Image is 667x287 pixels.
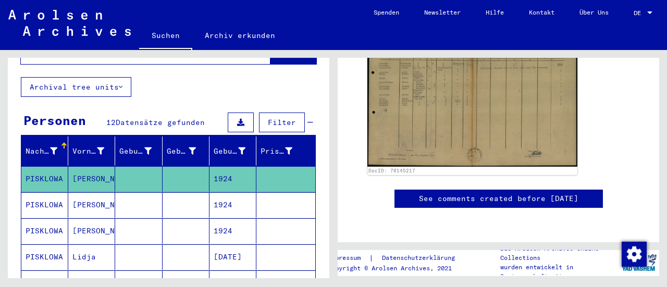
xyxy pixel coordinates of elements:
a: Archiv erkunden [192,23,288,48]
button: Filter [259,113,305,132]
mat-cell: 1924 [209,166,256,192]
div: Nachname [26,146,57,157]
div: Personen [23,111,86,130]
img: 001.jpg [367,17,577,167]
mat-cell: Lidja [68,244,115,270]
mat-header-cell: Nachname [21,136,68,166]
a: Datenschutzerklärung [374,253,467,264]
p: wurden entwickelt in Partnerschaft mit [500,263,619,281]
button: Archival tree units [21,77,131,97]
div: Prisoner # [261,143,305,159]
img: Arolsen_neg.svg [8,10,131,36]
a: Impressum [328,253,369,264]
span: Datensätze gefunden [116,118,205,127]
mat-cell: PISKLOWA [21,192,68,218]
mat-cell: 1924 [209,192,256,218]
mat-cell: [DATE] [209,244,256,270]
span: DE [634,9,645,17]
p: Die Arolsen Archives Online-Collections [500,244,619,263]
mat-cell: [PERSON_NAME] [68,192,115,218]
div: Geburtsdatum [214,143,258,159]
mat-cell: [PERSON_NAME] [68,218,115,244]
mat-cell: PISKLOWA [21,244,68,270]
div: Vorname [72,143,117,159]
mat-header-cell: Geburtsname [115,136,162,166]
div: Geburtsname [119,146,151,157]
img: Zustimmung ändern [622,242,647,267]
div: Zustimmung ändern [621,241,646,266]
div: Nachname [26,143,70,159]
a: Suchen [139,23,192,50]
span: 12 [106,118,116,127]
mat-cell: PISKLOWA [21,218,68,244]
a: See comments created before [DATE] [419,193,578,204]
span: Filter [268,118,296,127]
mat-header-cell: Geburt‏ [163,136,209,166]
div: | [328,253,467,264]
a: DocID: 70145217 [368,168,415,173]
div: Geburt‏ [167,146,196,157]
mat-cell: 1924 [209,218,256,244]
div: Geburtsname [119,143,164,159]
mat-header-cell: Geburtsdatum [209,136,256,166]
div: Geburt‏ [167,143,209,159]
mat-cell: PISKLOWA [21,166,68,192]
div: Geburtsdatum [214,146,245,157]
mat-header-cell: Prisoner # [256,136,315,166]
mat-cell: [PERSON_NAME] [68,166,115,192]
div: Prisoner # [261,146,292,157]
div: Vorname [72,146,104,157]
img: yv_logo.png [620,249,659,276]
p: Copyright © Arolsen Archives, 2021 [328,264,467,273]
mat-header-cell: Vorname [68,136,115,166]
